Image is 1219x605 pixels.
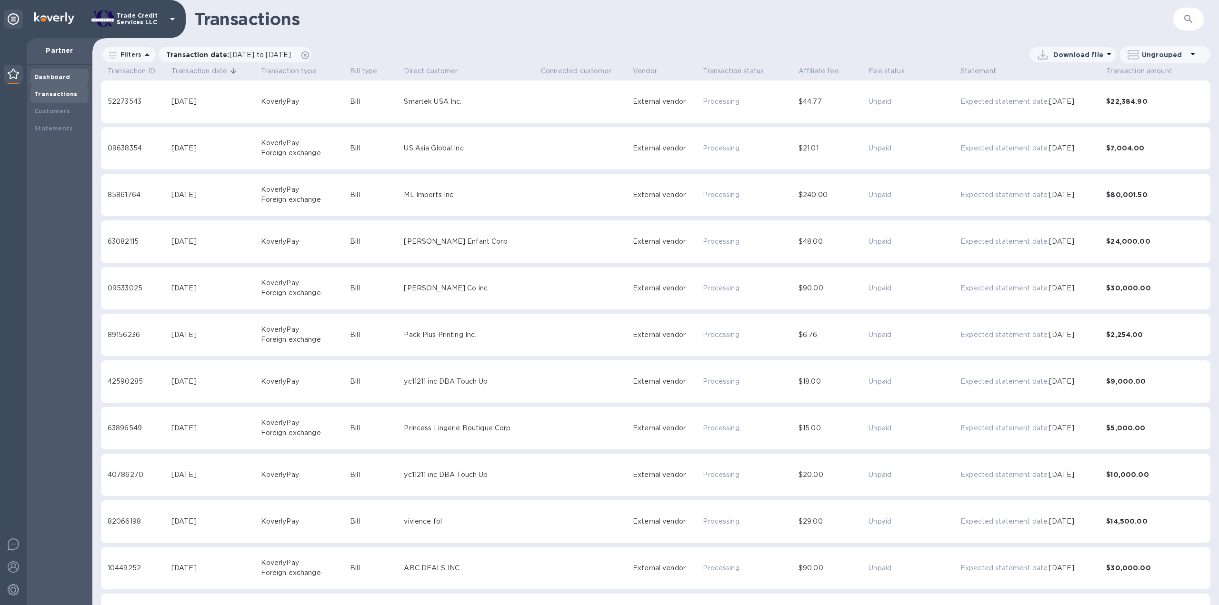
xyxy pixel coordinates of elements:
div: External vendor [633,423,699,433]
div: 09638354 [108,143,168,153]
div: $44.77 [799,97,865,107]
p: [DATE] [1049,330,1074,340]
span: Transaction status [703,65,764,77]
div: Foreign exchange [261,335,347,345]
span: Connected customer [541,65,611,77]
div: Bill [350,330,400,340]
div: External vendor [633,97,699,107]
p: Unpaid [869,190,957,200]
p: Expected statement date: [960,470,1049,480]
div: $5,000.00 [1106,423,1204,433]
span: Transaction type [261,65,329,77]
p: Unpaid [869,330,957,340]
div: External vendor [633,283,699,293]
div: [DATE] [171,97,257,107]
p: Expected statement date: [960,330,1049,340]
p: Expected statement date: [960,190,1049,200]
div: [DATE] [171,190,257,200]
span: Bill type [350,65,377,77]
div: External vendor [633,330,699,340]
p: [DATE] [1049,97,1074,107]
span: Vendor [633,65,657,77]
div: [DATE] [171,377,257,387]
div: External vendor [633,470,699,480]
p: Expected statement date: [960,423,1049,433]
p: Unpaid [869,516,957,526]
div: US Asia Global Inc [404,143,537,153]
div: $6.76 [799,330,865,340]
p: Unpaid [869,470,957,480]
div: $80,001.50 [1106,190,1204,199]
div: ABC DEALS INC. [404,563,537,573]
p: Unpaid [869,97,957,107]
p: Unpaid [869,563,957,573]
p: Trade Credit Services LLC [117,12,164,26]
p: Processing [703,283,794,293]
div: vivience fol [404,516,537,526]
p: Processing [703,377,794,387]
div: [DATE] [171,237,257,247]
div: $22,384.90 [1106,97,1204,106]
p: [DATE] [1049,563,1074,573]
div: Foreign exchange [261,148,347,158]
span: Statement [960,65,996,77]
p: Filters [117,50,141,59]
p: Partner [34,46,85,55]
div: $90.00 [799,563,865,573]
img: Logo [34,12,74,24]
b: Statements [34,125,73,132]
div: Bill [350,423,400,433]
span: Fee status [869,65,905,77]
div: $9,000.00 [1106,377,1204,386]
span: Bill type [350,65,390,77]
div: $18.00 [799,377,865,387]
div: $24,000.00 [1106,237,1204,246]
div: Bill [350,190,400,200]
div: $10,000.00 [1106,470,1204,479]
div: KoverlyPay [261,278,347,288]
div: ML Imports Inc [404,190,537,200]
p: [DATE] [1049,283,1074,293]
p: [DATE] [1049,470,1074,480]
div: Princess Lingerie Boutique Corp [404,423,537,433]
div: Smartek USA Inc. [404,97,537,107]
div: Foreign exchange [261,568,347,578]
p: Processing [703,516,794,526]
p: Processing [703,423,794,433]
div: KoverlyPay [261,377,347,387]
span: Affiliate fee [799,65,839,77]
div: 40786270 [108,470,168,480]
p: Processing [703,190,794,200]
div: External vendor [633,516,699,526]
div: $30,000.00 [1106,563,1204,573]
p: Expected statement date: [960,237,1049,247]
div: [PERSON_NAME] Enfant Corp [404,237,537,247]
div: [DATE] [171,563,257,573]
div: Foreign exchange [261,428,347,438]
div: Bill [350,470,400,480]
div: [PERSON_NAME] Co inc [404,283,537,293]
span: [DATE] to [DATE] [230,51,291,59]
p: Unpaid [869,237,957,247]
span: Transaction amount [1106,65,1172,77]
div: $90.00 [799,283,865,293]
div: External vendor [633,563,699,573]
b: Dashboard [34,73,70,80]
div: 10449252 [108,563,168,573]
div: KoverlyPay [261,185,347,195]
p: Unpaid [869,143,957,153]
div: KoverlyPay [261,138,347,148]
div: [DATE] [171,330,257,340]
b: Transactions [34,90,78,98]
p: Expected statement date: [960,516,1049,526]
div: Bill [350,237,400,247]
div: [DATE] [171,516,257,526]
div: External vendor [633,377,699,387]
p: Expected statement date: [960,283,1049,293]
span: Fee status [869,65,917,77]
div: [DATE] [171,143,257,153]
p: [DATE] [1049,377,1074,387]
p: Expected statement date: [960,97,1049,107]
span: Transaction amount [1106,65,1184,77]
